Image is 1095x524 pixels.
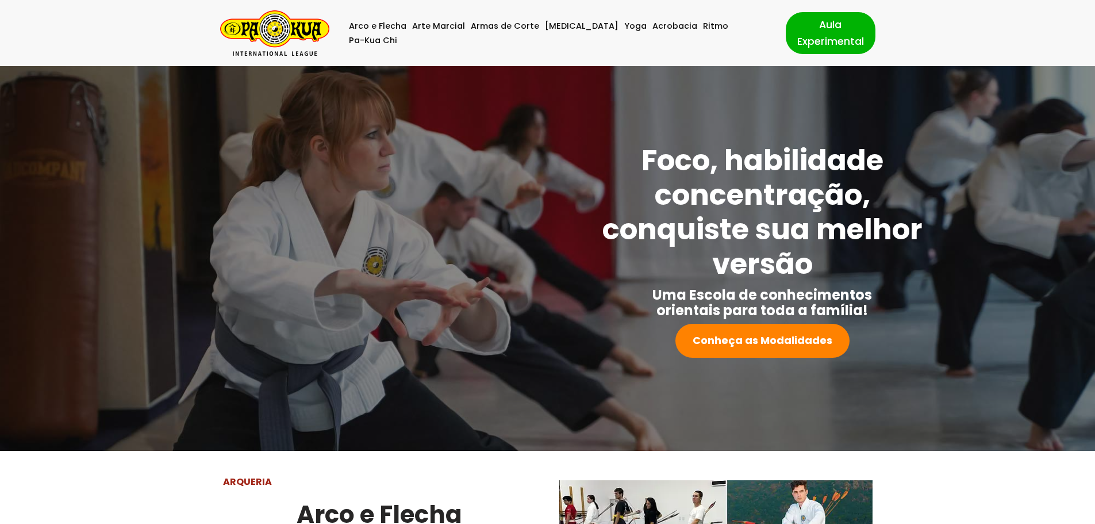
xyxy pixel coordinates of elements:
strong: Foco, habilidade concentração, conquiste sua melhor versão [602,140,923,284]
a: Acrobacia [652,19,697,33]
a: Yoga [624,19,647,33]
a: [MEDICAL_DATA] [545,19,618,33]
a: Aula Experimental [786,12,875,53]
a: Armas de Corte [471,19,539,33]
a: Arco e Flecha [349,19,406,33]
strong: Uma Escola de conhecimentos orientais para toda a família! [652,285,872,320]
a: Pa-Kua Chi [349,33,397,48]
a: Pa-Kua Brasil Uma Escola de conhecimentos orientais para toda a família. Foco, habilidade concent... [220,10,329,56]
strong: ARQUERIA [223,475,272,488]
a: Arte Marcial [412,19,465,33]
a: Ritmo [703,19,728,33]
div: Menu primário [347,19,769,48]
strong: Conheça as Modalidades [693,333,832,347]
a: Conheça as Modalidades [675,324,850,358]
